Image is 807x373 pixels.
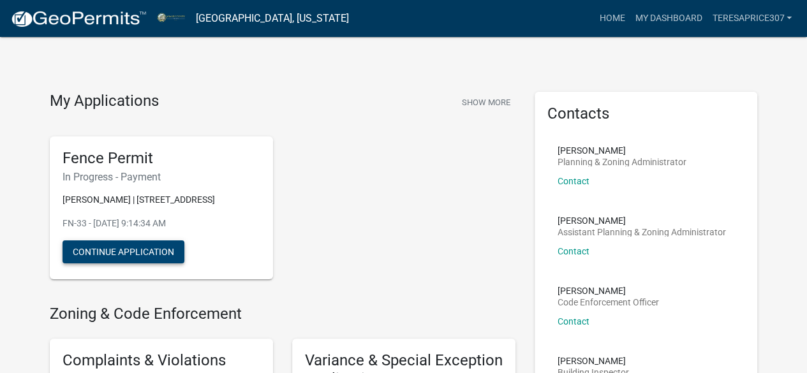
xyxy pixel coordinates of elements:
[63,193,260,207] p: [PERSON_NAME] | [STREET_ADDRESS]
[63,171,260,183] h6: In Progress - Payment
[63,240,184,263] button: Continue Application
[558,316,589,326] a: Contact
[558,228,726,237] p: Assistant Planning & Zoning Administrator
[157,10,186,27] img: Miami County, Indiana
[558,216,726,225] p: [PERSON_NAME]
[558,146,686,155] p: [PERSON_NAME]
[558,298,659,307] p: Code Enforcement Officer
[457,92,515,113] button: Show More
[558,157,686,166] p: Planning & Zoning Administrator
[547,105,745,123] h5: Contacts
[594,6,630,31] a: Home
[63,217,260,230] p: FN-33 - [DATE] 9:14:34 AM
[707,6,797,31] a: teresaprice307
[63,149,260,168] h5: Fence Permit
[50,305,515,323] h4: Zoning & Code Enforcement
[558,246,589,256] a: Contact
[196,8,349,29] a: [GEOGRAPHIC_DATA], [US_STATE]
[50,92,159,111] h4: My Applications
[630,6,707,31] a: My Dashboard
[558,356,629,365] p: [PERSON_NAME]
[558,176,589,186] a: Contact
[558,286,659,295] p: [PERSON_NAME]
